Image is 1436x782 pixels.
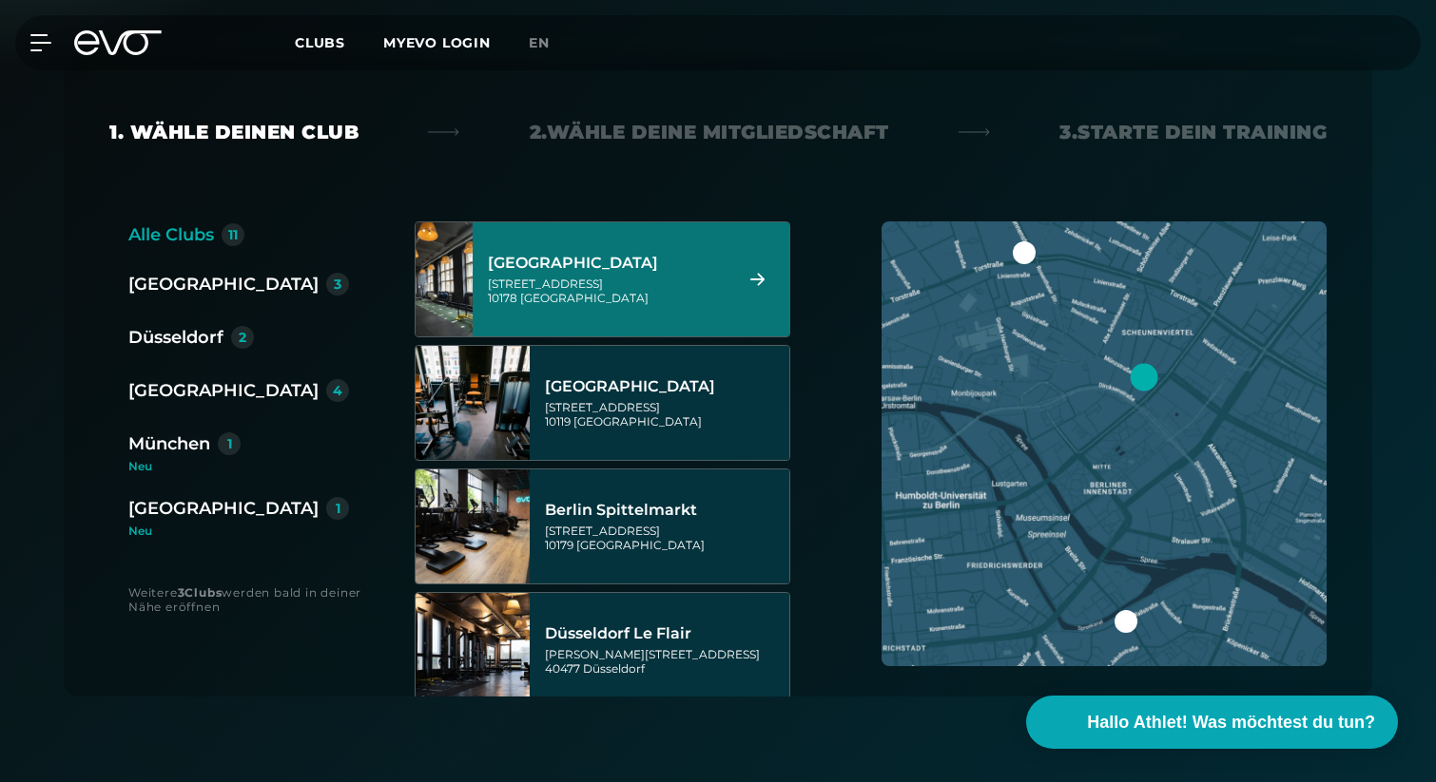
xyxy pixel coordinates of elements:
[416,469,530,583] img: Berlin Spittelmarkt
[1026,696,1398,749] button: Hallo Athlet! Was möchtest du tun?
[882,221,1327,666] img: map
[128,461,364,472] div: Neu
[128,324,223,351] div: Düsseldorf
[334,277,341,291] div: 3
[545,647,784,676] div: [PERSON_NAME][STREET_ADDRESS] 40477 Düsseldorf
[128,430,210,457] div: München
[488,277,727,305] div: [STREET_ADDRESS] 10178 [GEOGRAPHIC_DATA]
[545,400,784,429] div: [STREET_ADDRESS] 10119 [GEOGRAPHIC_DATA]
[387,222,501,336] img: Berlin Alexanderplatz
[530,119,889,145] div: 2. Wähle deine Mitgliedschaft
[416,593,530,707] img: Düsseldorf Le Flair
[109,119,359,145] div: 1. Wähle deinen Club
[416,346,530,460] img: Berlin Rosenthaler Platz
[178,585,185,600] strong: 3
[184,585,222,600] strong: Clubs
[128,525,349,537] div: Neu
[336,502,340,515] div: 1
[295,33,383,51] a: Clubs
[295,34,345,51] span: Clubs
[333,384,342,397] div: 4
[545,524,784,552] div: [STREET_ADDRESS] 10179 [GEOGRAPHIC_DATA]
[529,34,550,51] span: en
[1087,710,1375,735] span: Hallo Athlet! Was möchtest du tun?
[1059,119,1327,145] div: 3. Starte dein Training
[488,254,727,273] div: [GEOGRAPHIC_DATA]
[239,331,246,344] div: 2
[545,377,784,396] div: [GEOGRAPHIC_DATA]
[529,32,572,54] a: en
[383,34,491,51] a: MYEVO LOGIN
[228,228,238,241] div: 11
[128,495,319,522] div: [GEOGRAPHIC_DATA]
[128,585,377,614] div: Weitere werden bald in deiner Nähe eröffnen
[128,221,214,248] div: Alle Clubs
[545,624,784,643] div: Düsseldorf Le Flair
[128,377,319,404] div: [GEOGRAPHIC_DATA]
[227,437,232,450] div: 1
[545,501,784,520] div: Berlin Spittelmarkt
[128,271,319,297] div: [GEOGRAPHIC_DATA]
